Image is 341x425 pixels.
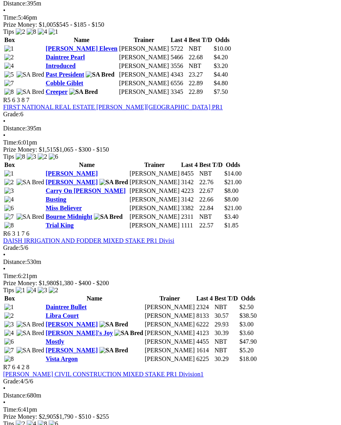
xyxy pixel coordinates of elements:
[170,45,187,53] td: 5722
[46,205,82,211] a: Miss Believer
[27,153,36,160] img: 3
[224,213,238,220] span: $3.40
[46,338,64,345] a: Mostly
[199,170,223,178] td: NBT
[196,329,213,337] td: 4123
[129,222,180,229] td: [PERSON_NAME]
[56,21,104,28] span: $545 - $185 - $150
[214,295,238,302] th: Best T/D
[181,204,198,212] td: 3382
[16,28,25,35] img: 2
[199,222,223,229] td: 22.57
[46,54,85,60] a: Daintree Pearl
[56,146,109,153] span: $1,065 - $300 - $150
[3,153,14,160] span: Tips
[129,213,180,221] td: [PERSON_NAME]
[129,170,180,178] td: [PERSON_NAME]
[46,88,67,95] a: Creeper
[3,14,18,21] span: Time:
[46,321,97,328] a: [PERSON_NAME]
[3,266,5,272] span: •
[46,347,97,354] a: [PERSON_NAME]
[188,53,213,61] td: 22.68
[4,62,14,70] img: 4
[224,196,238,203] span: $8.00
[3,28,14,35] span: Tips
[4,355,14,363] img: 8
[4,71,14,78] img: 5
[240,347,254,354] span: $5.20
[240,304,254,310] span: $2.50
[16,179,44,186] img: SA Bred
[188,45,213,53] td: NBT
[181,187,198,195] td: 4223
[3,378,338,385] div: 4/5/6
[99,179,128,186] img: SA Bred
[3,406,18,413] span: Time:
[38,153,47,160] img: 2
[129,187,180,195] td: [PERSON_NAME]
[46,45,117,52] a: [PERSON_NAME] Eleven
[46,80,83,86] a: Cobble Giblet
[46,330,113,336] a: [PERSON_NAME]'s Joy
[181,213,198,221] td: 2311
[181,170,198,178] td: 8455
[224,179,242,185] span: $21.00
[4,205,14,212] img: 6
[214,355,238,363] td: 30.29
[3,392,338,399] div: 680m
[4,196,14,203] img: 4
[224,170,242,177] span: $14.00
[240,338,257,345] span: $47.90
[3,14,338,21] div: 5:46pm
[199,161,223,169] th: Best T/D
[3,244,338,251] div: 5/6
[145,329,195,337] td: [PERSON_NAME]
[3,371,203,377] a: [PERSON_NAME] CIVIL CONSTRUCTION MIXED STAKE PR1 Division1
[199,178,223,186] td: 22.76
[114,330,143,337] img: SA Bred
[214,62,228,69] span: $3.20
[4,54,14,61] img: 2
[4,338,14,345] img: 6
[3,258,27,265] span: Distance:
[196,321,213,328] td: 6222
[56,413,109,420] span: $1,790 - $510 - $255
[129,178,180,186] td: [PERSON_NAME]
[56,280,109,286] span: $1,380 - $400 - $200
[196,312,213,320] td: 8133
[145,346,195,354] td: [PERSON_NAME]
[45,161,128,169] th: Name
[181,196,198,203] td: 3142
[145,295,195,302] th: Trainer
[145,355,195,363] td: [PERSON_NAME]
[3,104,223,110] a: FIRST NATIONAL REAL ESTATE [PERSON_NAME][GEOGRAPHIC_DATA] PR1
[46,187,126,194] a: Carry On [PERSON_NAME]
[46,213,92,220] a: Bourne Midnight
[49,28,58,35] img: 1
[214,346,238,354] td: NBT
[4,330,14,337] img: 4
[4,80,14,87] img: 7
[214,303,238,311] td: NBT
[188,36,213,44] th: Best T/D
[214,88,228,95] span: $7.50
[129,196,180,203] td: [PERSON_NAME]
[3,244,20,251] span: Grade:
[16,347,44,354] img: SA Bred
[49,153,58,160] img: 6
[129,161,180,169] th: Trainer
[188,71,213,79] td: 23.27
[224,205,242,211] span: $21.00
[196,355,213,363] td: 6225
[119,88,169,96] td: [PERSON_NAME]
[3,97,11,103] span: R5
[4,45,14,52] img: 1
[3,230,11,237] span: R6
[240,321,254,328] span: $3.00
[45,295,143,302] th: Name
[170,71,187,79] td: 4343
[16,213,44,220] img: SA Bred
[145,312,195,320] td: [PERSON_NAME]
[224,187,238,194] span: $8.00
